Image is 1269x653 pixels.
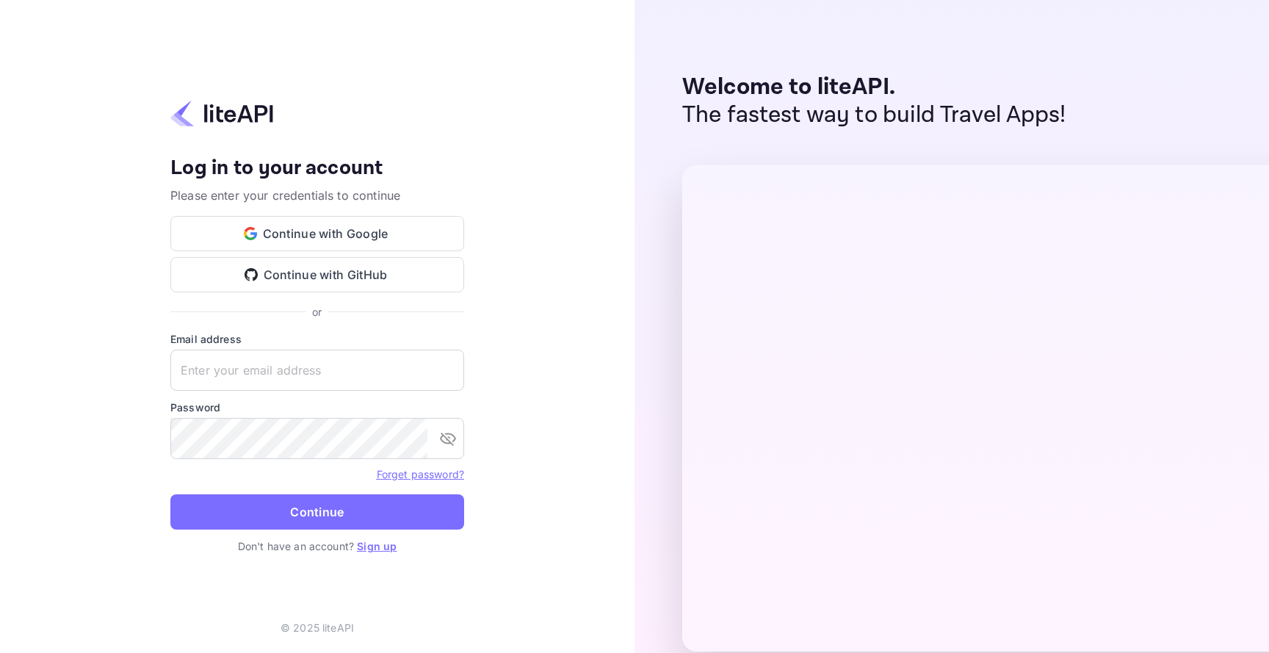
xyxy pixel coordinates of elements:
button: Continue with GitHub [170,257,464,292]
p: or [312,304,322,320]
button: Continue [170,494,464,530]
p: Please enter your credentials to continue [170,187,464,204]
img: liteapi [170,99,273,128]
button: toggle password visibility [433,424,463,453]
label: Email address [170,331,464,347]
button: Continue with Google [170,216,464,251]
a: Forget password? [377,466,464,481]
input: Enter your email address [170,350,464,391]
p: Don't have an account? [170,538,464,554]
p: The fastest way to build Travel Apps! [682,101,1066,129]
p: © 2025 liteAPI [281,620,354,635]
h4: Log in to your account [170,156,464,181]
label: Password [170,400,464,415]
a: Sign up [357,540,397,552]
a: Forget password? [377,468,464,480]
p: Welcome to liteAPI. [682,73,1066,101]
